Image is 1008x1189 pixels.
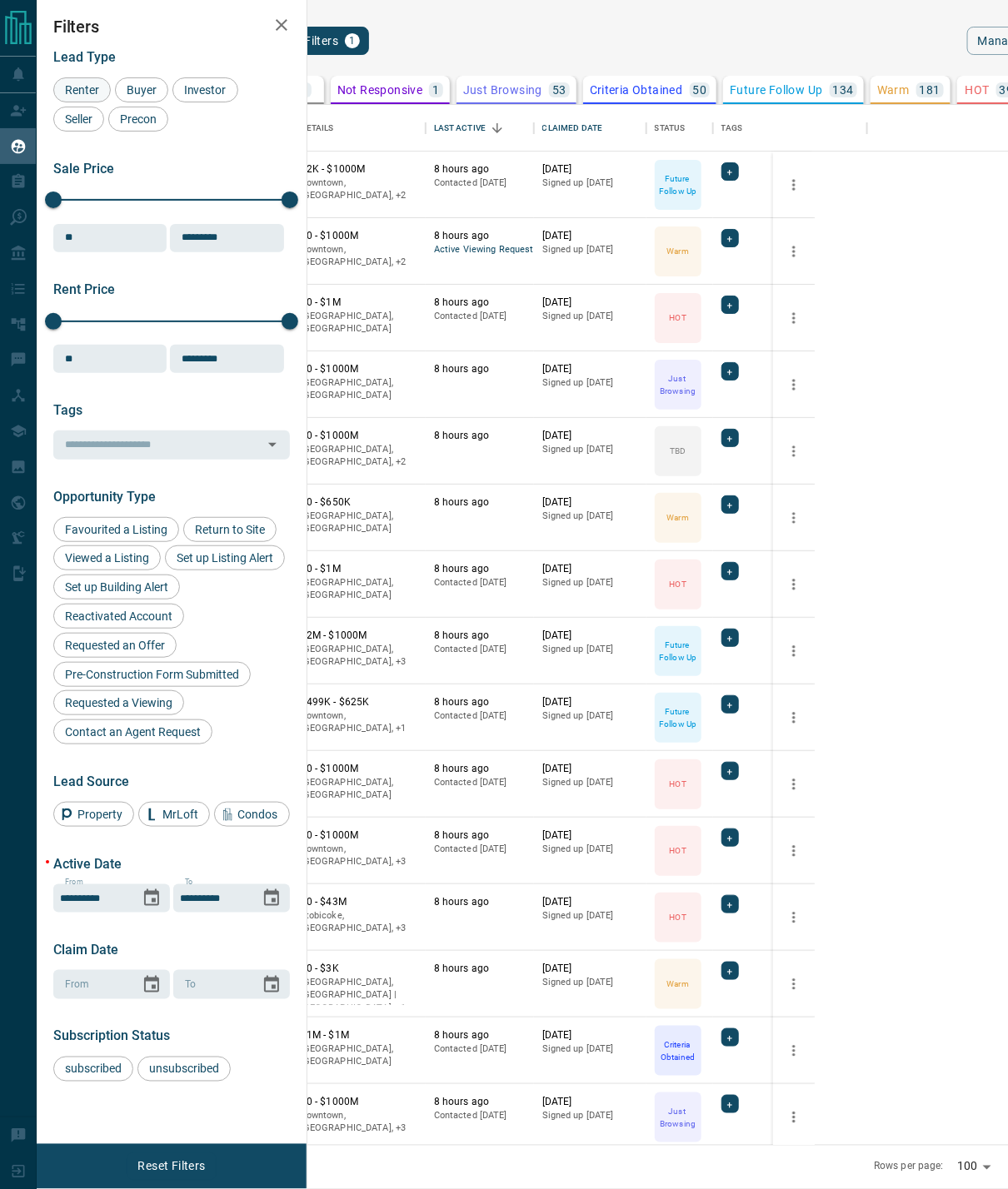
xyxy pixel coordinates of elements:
[183,517,277,542] div: Return to Site
[646,105,713,152] div: Status
[301,962,417,976] p: $0 - $3K
[53,1057,133,1082] div: subscribed
[59,580,174,594] span: Set up Building Alert
[59,639,171,652] span: Requested an Offer
[301,495,417,510] p: $0 - $650K
[542,510,638,523] p: Signed up [DATE]
[434,895,526,909] p: 8 hours ago
[434,495,526,510] p: 8 hours ago
[781,306,806,331] button: more
[730,84,822,96] p: Future Follow Up
[542,177,638,190] p: Signed up [DATE]
[542,629,638,643] p: [DATE]
[542,362,638,376] p: [DATE]
[721,495,739,514] div: +
[301,562,417,576] p: $0 - $1M
[292,105,426,152] div: Details
[171,551,279,565] span: Set up Listing Alert
[434,1109,526,1122] p: Contacted [DATE]
[656,705,700,730] p: Future Follow Up
[185,877,193,888] label: To
[727,629,733,646] span: +
[255,968,288,1002] button: Choose date
[721,1095,739,1113] div: +
[434,296,526,310] p: 8 hours ago
[721,229,739,247] div: +
[920,84,941,96] p: 181
[301,1095,417,1109] p: $0 - $1000M
[53,856,122,872] span: Active Date
[434,429,526,443] p: 8 hours ago
[542,643,638,656] p: Signed up [DATE]
[721,762,739,780] div: +
[261,433,284,456] button: Open
[727,896,733,913] span: +
[656,1038,700,1063] p: Criteria Obtained
[434,229,526,243] p: 8 hours ago
[721,895,739,913] div: +
[301,376,417,402] p: [GEOGRAPHIC_DATA], [GEOGRAPHIC_DATA]
[59,609,178,623] span: Reactivated Account
[53,774,129,789] span: Lead Source
[301,695,417,709] p: $499K - $625K
[542,162,638,177] p: [DATE]
[656,372,700,397] p: Just Browsing
[542,1109,638,1122] p: Signed up [DATE]
[59,696,178,709] span: Requested a Viewing
[667,978,689,990] p: Warm
[966,84,990,96] p: HOT
[552,84,566,96] p: 53
[301,229,417,243] p: $0 - $1000M
[337,84,423,96] p: Not Responsive
[721,162,739,181] div: +
[670,311,686,324] p: HOT
[542,762,638,776] p: [DATE]
[656,1105,700,1130] p: Just Browsing
[721,1028,739,1047] div: +
[301,709,417,735] p: Toronto
[108,107,168,132] div: Precon
[301,895,417,909] p: $0 - $43M
[59,668,245,681] span: Pre-Construction Form Submitted
[670,911,686,923] p: HOT
[542,576,638,590] p: Signed up [DATE]
[53,161,114,177] span: Sale Price
[434,1028,526,1042] p: 8 hours ago
[434,709,526,723] p: Contacted [DATE]
[781,639,806,664] button: more
[434,177,526,190] p: Contacted [DATE]
[157,808,204,821] span: MrLoft
[434,243,526,257] span: Active Viewing Request
[426,105,534,152] div: Last Active
[301,105,334,152] div: Details
[53,545,161,570] div: Viewed a Listing
[542,1028,638,1042] p: [DATE]
[542,376,638,390] p: Signed up [DATE]
[301,762,417,776] p: $0 - $1000M
[301,510,417,535] p: [GEOGRAPHIC_DATA], [GEOGRAPHIC_DATA]
[347,35,358,47] span: 1
[727,696,733,713] span: +
[670,578,686,590] p: HOT
[434,1042,526,1056] p: Contacted [DATE]
[432,84,439,96] p: 1
[486,117,509,140] button: Sort
[53,690,184,715] div: Requested a Viewing
[434,362,526,376] p: 8 hours ago
[137,1057,231,1082] div: unsubscribed
[301,909,417,935] p: East York, York-Crosstown, Toronto
[59,551,155,565] span: Viewed a Listing
[727,1029,733,1046] span: +
[670,778,686,790] p: HOT
[727,363,733,380] span: +
[72,808,128,821] span: Property
[301,643,417,669] p: North York, Midtown | Central, Toronto
[781,705,806,730] button: more
[590,84,683,96] p: Criteria Obtained
[542,962,638,976] p: [DATE]
[301,177,417,202] p: Midtown, Oakville
[542,1095,638,1109] p: [DATE]
[53,517,179,542] div: Favourited a Listing
[721,105,743,152] div: Tags
[727,230,733,246] span: +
